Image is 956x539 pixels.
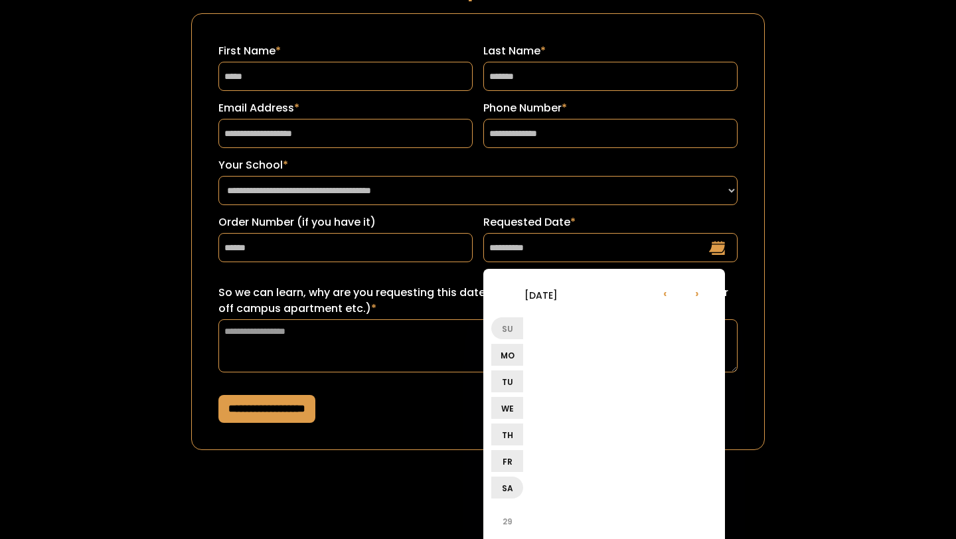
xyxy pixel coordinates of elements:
li: Tu [491,370,523,392]
label: Last Name [483,43,738,59]
form: Request a Date Form [191,13,765,450]
li: › [681,277,713,309]
li: Mo [491,344,523,366]
label: Phone Number [483,100,738,116]
label: Order Number (if you have it) [218,214,473,230]
li: [DATE] [491,279,591,311]
label: Email Address [218,100,473,116]
label: Requested Date [483,214,738,230]
li: Fr [491,450,523,472]
label: So we can learn, why are you requesting this date? (ex: sorority recruitment, lease turn over for... [218,285,738,317]
li: We [491,397,523,419]
li: Su [491,317,523,339]
label: Your School [218,157,738,173]
li: Th [491,424,523,445]
li: 29 [491,505,523,537]
li: Sa [491,477,523,499]
li: ‹ [649,277,681,309]
label: First Name [218,43,473,59]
